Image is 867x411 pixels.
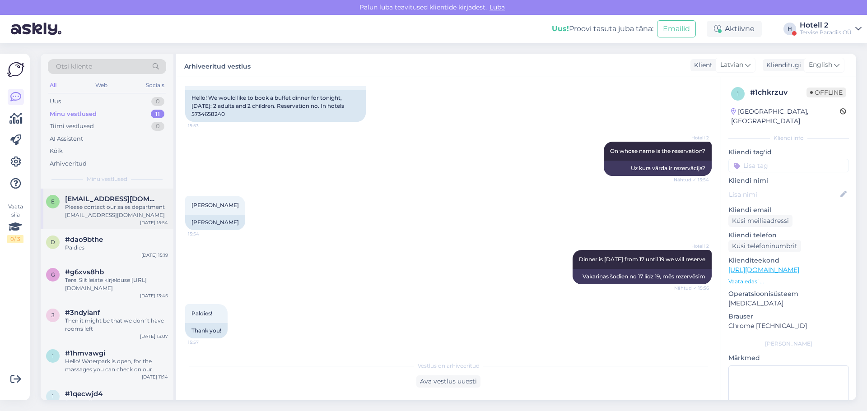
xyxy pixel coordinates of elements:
[728,256,849,265] p: Klienditeekond
[737,90,739,97] span: 1
[93,79,109,91] div: Web
[50,97,61,106] div: Uus
[188,339,222,346] span: 15:57
[728,205,849,215] p: Kliendi email
[52,352,54,359] span: 1
[191,202,239,208] span: [PERSON_NAME]
[809,60,832,70] span: English
[52,393,54,400] span: 1
[604,161,712,176] div: Uz kura vārda ir rezervācija?
[65,349,105,357] span: #1hmvawgi
[144,79,166,91] div: Socials
[65,195,159,203] span: elina.jaudzema@inbox.lv
[552,23,653,34] div: Proovi tasuta juba täna:
[552,24,569,33] b: Uus!
[579,256,705,263] span: Dinner is [DATE] from 17 until 19 we will reserve
[728,277,849,286] p: Vaata edasi ...
[728,215,792,227] div: Küsi meiliaadressi
[191,310,212,317] span: Paldies!
[728,134,849,142] div: Kliendi info
[731,107,840,126] div: [GEOGRAPHIC_DATA], [GEOGRAPHIC_DATA]
[65,203,168,219] div: Please contact our sales department [EMAIL_ADDRESS][DOMAIN_NAME]
[51,312,55,319] span: 3
[51,271,55,278] span: g
[65,398,168,406] div: Summer))
[7,235,23,243] div: 0 / 3
[87,175,127,183] span: Minu vestlused
[140,219,168,226] div: [DATE] 15:54
[610,148,705,154] span: On whose name is the reservation?
[728,159,849,172] input: Lisa tag
[7,61,24,78] img: Askly Logo
[728,289,849,299] p: Operatsioonisüsteem
[487,3,508,11] span: Luba
[800,22,862,36] a: Hotell 2Tervise Paradiis OÜ
[56,62,92,71] span: Otsi kliente
[657,20,696,37] button: Emailid
[728,176,849,185] p: Kliendi nimi
[141,252,168,259] div: [DATE] 15:19
[151,97,164,106] div: 0
[184,59,251,71] label: Arhiveeritud vestlus
[728,148,849,157] p: Kliendi tag'id
[728,231,849,240] p: Kliendi telefon
[185,215,245,230] div: [PERSON_NAME]
[729,189,839,199] input: Lisa nimi
[65,309,100,317] span: #3ndyianf
[185,323,228,338] div: Thank you!
[720,60,743,70] span: Latvian
[151,110,164,119] div: 11
[418,362,480,370] span: Vestlus on arhiveeritud
[707,21,762,37] div: Aktiivne
[151,122,164,131] div: 0
[7,203,23,243] div: Vaata siia
[140,333,168,340] div: [DATE] 13:07
[50,122,94,131] div: Tiimi vestlused
[728,321,849,331] p: Chrome [TECHNICAL_ID]
[416,375,480,388] div: Ava vestlus uuesti
[65,268,104,276] span: #g6xvs8hb
[65,244,168,252] div: Paldies
[51,198,55,205] span: e
[51,239,55,245] span: d
[188,122,222,129] span: 15:53
[675,243,709,249] span: Hotell 2
[140,292,168,299] div: [DATE] 13:45
[750,87,806,98] div: # 1chkrzuv
[675,134,709,141] span: Hotell 2
[65,357,168,374] div: Hello! Waterpark is open, for the massages you can check on our website or contact - [EMAIL_ADDRE...
[728,312,849,321] p: Brauser
[690,60,713,70] div: Klient
[800,22,852,29] div: Hotell 2
[50,159,87,168] div: Arhiveeritud
[728,299,849,308] p: [MEDICAL_DATA]
[50,134,83,143] div: AI Assistent
[65,390,103,398] span: #1qecwjd4
[50,110,97,119] div: Minu vestlused
[763,60,801,70] div: Klienditugi
[65,317,168,333] div: Then it might be that we don´t have rooms left
[783,23,796,35] div: H
[573,269,712,284] div: Vakariņas šodien no 17 līdz 19, mēs rezervēsim
[674,285,709,291] span: Nähtud ✓ 15:56
[65,276,168,292] div: Tere! Siit leiate kirjelduse [URL][DOMAIN_NAME]
[674,176,709,183] span: Nähtud ✓ 15:54
[728,340,849,348] div: [PERSON_NAME]
[65,236,103,244] span: #dao9bthe
[142,374,168,380] div: [DATE] 11:14
[728,353,849,363] p: Märkmed
[728,266,799,274] a: [URL][DOMAIN_NAME]
[185,90,366,122] div: Hello! We would like to book a buffet dinner for tonight, [DATE]: 2 adults and 2 children. Reserv...
[48,79,58,91] div: All
[806,88,846,97] span: Offline
[800,29,852,36] div: Tervise Paradiis OÜ
[728,240,801,252] div: Küsi telefoninumbrit
[188,231,222,237] span: 15:54
[50,147,63,156] div: Kõik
